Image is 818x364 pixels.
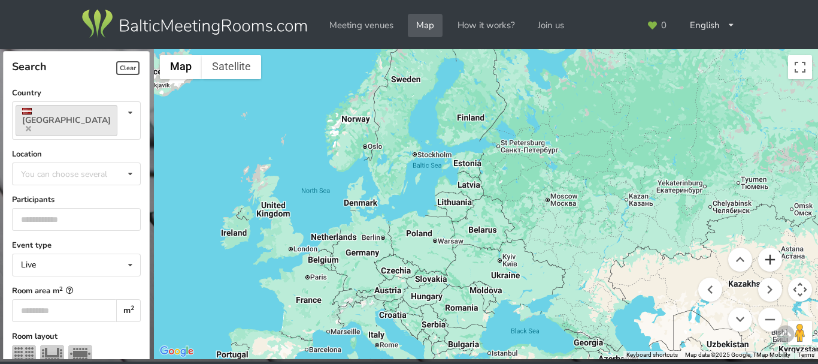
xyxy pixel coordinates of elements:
[321,14,402,37] a: Meeting venues
[21,261,36,269] div: Live
[788,55,812,79] button: Toggle fullscreen view
[408,14,443,37] a: Map
[68,345,92,363] img: Boardroom
[80,7,309,41] img: Baltic Meeting Rooms
[758,308,782,332] button: Zoom out
[758,248,782,272] button: Zoom in
[788,321,812,345] button: Drag Pegman onto the map to open Street View
[202,55,261,79] button: Show satellite imagery
[12,345,36,363] img: Theater
[626,351,678,359] button: Keyboard shortcuts
[16,105,117,136] a: [GEOGRAPHIC_DATA]
[12,87,141,99] label: Country
[131,303,134,312] sup: 2
[788,278,812,302] button: Map camera controls
[728,248,752,272] button: Move up
[685,351,790,358] span: Map data ©2025 Google, TMap Mobility
[18,167,134,181] div: You can choose several
[758,278,782,302] button: Move right
[116,299,141,322] div: m
[160,55,202,79] button: Show street map
[40,345,64,363] img: U-shape
[529,14,572,37] a: Join us
[12,194,141,206] label: Participants
[728,308,752,332] button: Move down
[681,14,744,37] div: English
[116,61,140,75] span: Clear
[12,59,47,74] span: Search
[12,148,141,160] label: Location
[12,285,141,297] label: Room area m
[157,344,196,359] img: Google
[59,285,63,293] sup: 2
[12,239,141,251] label: Event type
[698,278,722,302] button: Move left
[798,351,814,358] a: Terms (opens in new tab)
[12,330,141,342] label: Room layout
[449,14,523,37] a: How it works?
[157,344,196,359] a: Open this area in Google Maps (opens a new window)
[661,21,666,30] span: 0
